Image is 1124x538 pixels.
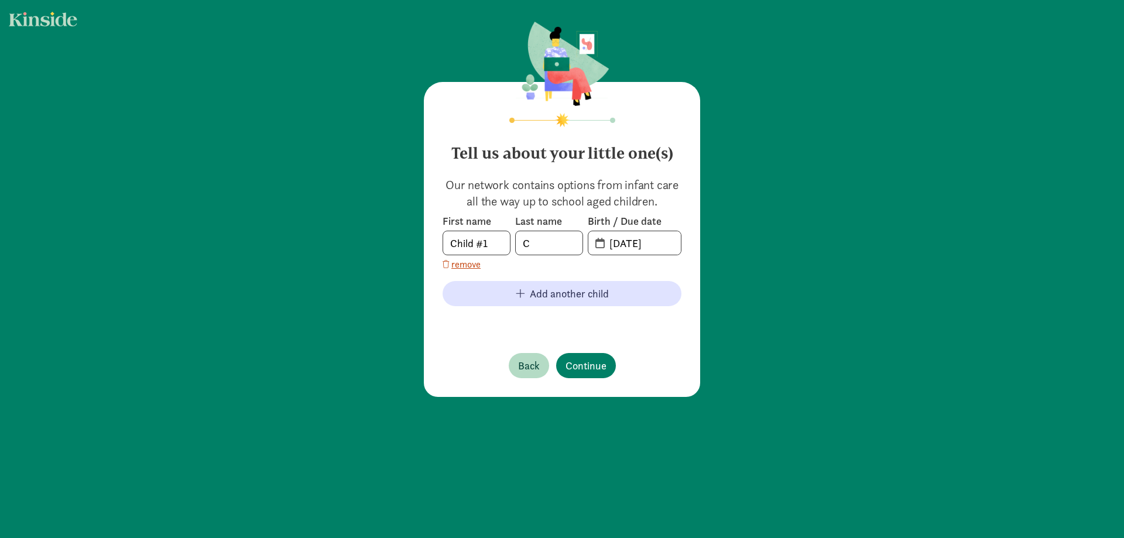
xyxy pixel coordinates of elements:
[443,214,510,228] label: First name
[515,214,583,228] label: Last name
[602,231,681,255] input: MM-DD-YYYY
[530,286,609,301] span: Add another child
[443,135,681,163] h4: Tell us about your little one(s)
[518,358,540,373] span: Back
[556,353,616,378] button: Continue
[443,281,681,306] button: Add another child
[443,177,681,210] p: Our network contains options from infant care all the way up to school aged children.
[443,258,481,272] button: remove
[509,353,549,378] button: Back
[588,214,681,228] label: Birth / Due date
[451,258,481,272] span: remove
[566,358,606,373] span: Continue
